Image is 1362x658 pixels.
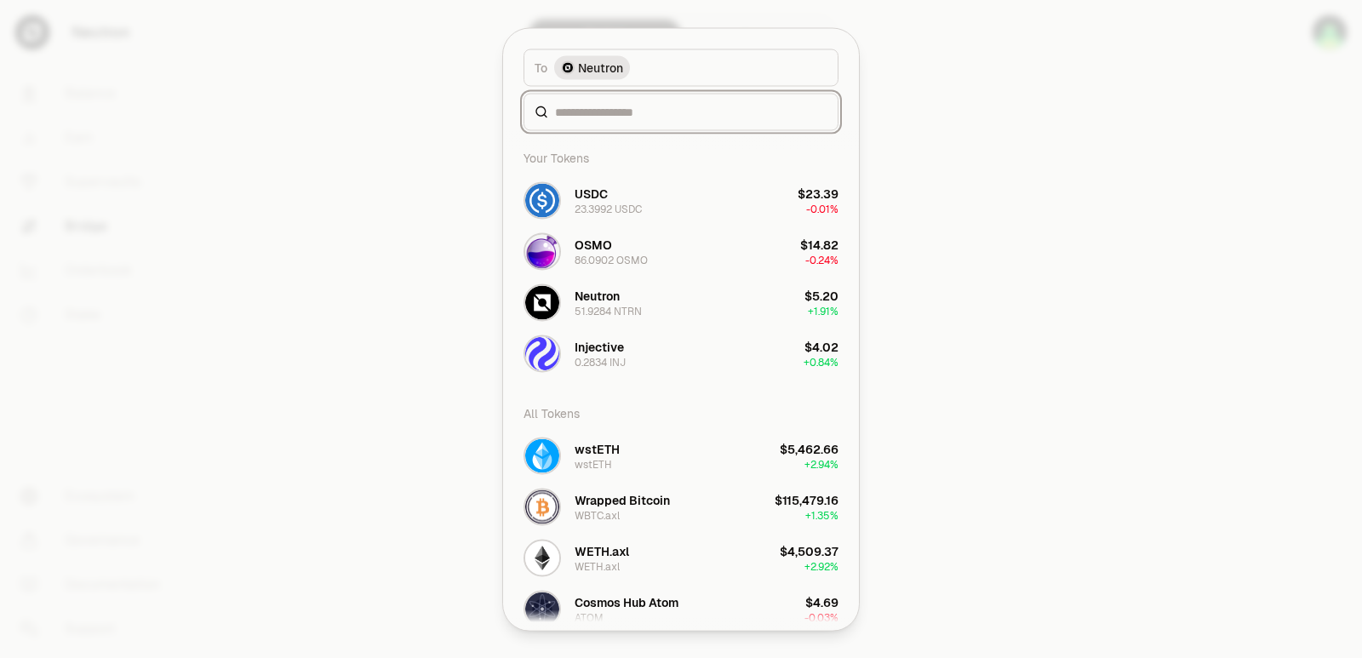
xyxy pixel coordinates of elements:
button: INJ LogoInjective0.2834 INJ$4.02+0.84% [513,328,849,379]
div: All Tokens [513,396,849,430]
span: + 2.92% [804,559,838,573]
span: + 2.94% [804,457,838,471]
div: WETH.axl [575,542,629,559]
img: USDC Logo [525,183,559,217]
div: Cosmos Hub Atom [575,593,678,610]
div: $5.20 [804,287,838,304]
div: 23.3992 USDC [575,202,642,215]
button: WBTC.axl LogoWrapped BitcoinWBTC.axl$115,479.16+1.35% [513,481,849,532]
div: ATOM [575,610,604,624]
img: INJ Logo [525,336,559,370]
div: 86.0902 OSMO [575,253,648,266]
img: NTRN Logo [525,285,559,319]
div: 51.9284 NTRN [575,304,642,318]
div: $4.02 [804,338,838,355]
div: wstETH [575,440,620,457]
div: 0.2834 INJ [575,355,626,369]
img: WETH.axl Logo [525,541,559,575]
div: Wrapped Bitcoin [575,491,670,508]
div: WBTC.axl [575,508,620,522]
img: wstETH Logo [525,438,559,472]
span: + 1.91% [808,304,838,318]
div: $115,479.16 [775,491,838,508]
div: $5,462.66 [780,440,838,457]
span: -0.24% [805,253,838,266]
span: -0.03% [804,610,838,624]
button: WETH.axl LogoWETH.axlWETH.axl$4,509.37+2.92% [513,532,849,583]
img: Neutron Logo [563,62,573,72]
div: WETH.axl [575,559,620,573]
div: $4.69 [805,593,838,610]
div: USDC [575,185,608,202]
img: ATOM Logo [525,592,559,626]
div: $23.39 [798,185,838,202]
span: + 0.84% [804,355,838,369]
span: Neutron [578,59,623,76]
button: ATOM LogoCosmos Hub AtomATOM$4.69-0.03% [513,583,849,634]
span: To [535,59,547,76]
div: $14.82 [800,236,838,253]
div: Neutron [575,287,620,304]
span: + 1.35% [805,508,838,522]
button: USDC LogoUSDC23.3992 USDC$23.39-0.01% [513,175,849,226]
div: wstETH [575,457,612,471]
button: ToNeutron LogoNeutron [524,49,838,86]
button: OSMO LogoOSMO86.0902 OSMO$14.82-0.24% [513,226,849,277]
span: -0.01% [806,202,838,215]
button: NTRN LogoNeutron51.9284 NTRN$5.20+1.91% [513,277,849,328]
div: OSMO [575,236,612,253]
div: $4,509.37 [780,542,838,559]
div: Injective [575,338,624,355]
button: wstETH LogowstETHwstETH$5,462.66+2.94% [513,430,849,481]
img: WBTC.axl Logo [525,489,559,524]
div: Your Tokens [513,140,849,175]
img: OSMO Logo [525,234,559,268]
